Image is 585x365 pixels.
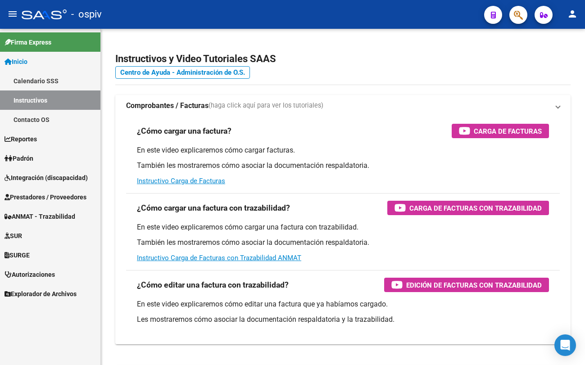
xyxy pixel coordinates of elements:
p: En este video explicaremos cómo cargar una factura con trazabilidad. [137,222,549,232]
p: Les mostraremos cómo asociar la documentación respaldatoria y la trazabilidad. [137,315,549,324]
mat-expansion-panel-header: Comprobantes / Facturas(haga click aquí para ver los tutoriales) [115,95,571,117]
span: Carga de Facturas con Trazabilidad [409,203,542,214]
span: - ospiv [71,5,102,24]
span: Prestadores / Proveedores [5,192,86,202]
span: (haga click aquí para ver los tutoriales) [209,101,323,111]
p: En este video explicaremos cómo editar una factura que ya habíamos cargado. [137,299,549,309]
span: Autorizaciones [5,270,55,279]
span: SUR [5,231,22,241]
mat-icon: person [567,9,578,19]
span: Explorador de Archivos [5,289,77,299]
button: Edición de Facturas con Trazabilidad [384,278,549,292]
p: En este video explicaremos cómo cargar facturas. [137,145,549,155]
h2: Instructivos y Video Tutoriales SAAS [115,50,571,68]
span: ANMAT - Trazabilidad [5,212,75,221]
a: Instructivo Carga de Facturas [137,177,225,185]
span: Reportes [5,134,37,144]
span: Edición de Facturas con Trazabilidad [406,279,542,291]
span: Inicio [5,57,27,67]
h3: ¿Cómo editar una factura con trazabilidad? [137,279,289,291]
h3: ¿Cómo cargar una factura con trazabilidad? [137,202,290,214]
span: Firma Express [5,37,51,47]
div: Open Intercom Messenger [554,334,576,356]
div: Comprobantes / Facturas(haga click aquí para ver los tutoriales) [115,117,571,344]
h3: ¿Cómo cargar una factura? [137,125,231,137]
span: SURGE [5,250,30,260]
button: Carga de Facturas [452,124,549,138]
a: Centro de Ayuda - Administración de O.S. [115,66,250,79]
p: También les mostraremos cómo asociar la documentación respaldatoria. [137,161,549,171]
a: Instructivo Carga de Facturas con Trazabilidad ANMAT [137,254,301,262]
mat-icon: menu [7,9,18,19]
span: Padrón [5,153,33,163]
strong: Comprobantes / Facturas [126,101,209,111]
span: Carga de Facturas [474,126,542,137]
span: Integración (discapacidad) [5,173,88,183]
p: También les mostraremos cómo asociar la documentación respaldatoria. [137,238,549,248]
button: Carga de Facturas con Trazabilidad [387,201,549,215]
